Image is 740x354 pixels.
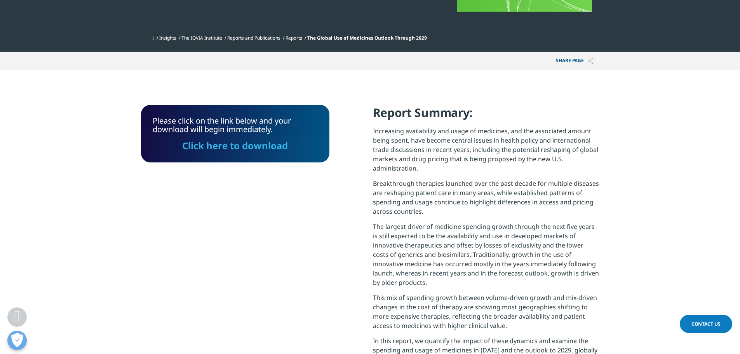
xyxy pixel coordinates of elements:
[373,293,599,336] p: This mix of spending growth between volume-driven growth and mix-driven changes in the cost of th...
[373,105,599,126] h4: Report Summary:
[307,35,427,41] span: The Global Use of Medicines Outlook Through 2029
[153,117,318,151] div: Please click on the link below and your download will begin immediately.
[286,35,302,41] a: Reports
[691,321,721,327] span: Contact Us
[159,35,176,41] a: Insights
[550,52,599,70] button: Share PAGEShare PAGE
[7,331,27,350] button: Open Preferences
[588,58,594,64] img: Share PAGE
[227,35,280,41] a: Reports and Publications
[182,139,288,152] a: Click here to download
[373,222,599,293] p: The largest driver of medicine spending growth through the next five years is still expected to b...
[373,126,599,179] p: Increasing availability and usage of medicines, and the associated amount being spent, have becom...
[181,35,222,41] a: The IQVIA Institute
[550,52,599,70] p: Share PAGE
[680,315,732,333] a: Contact Us
[373,179,599,222] p: Breakthrough therapies launched over the past decade for multiple diseases are reshaping patient ...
